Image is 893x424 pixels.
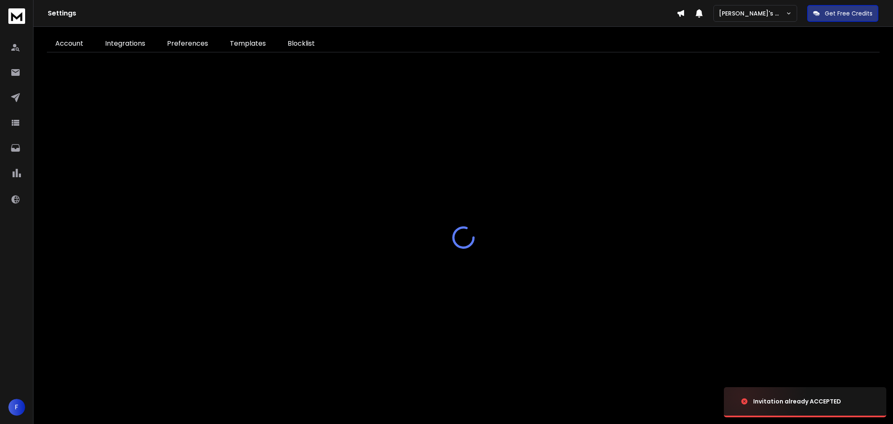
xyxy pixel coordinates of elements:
a: Blocklist [279,35,323,52]
button: F [8,399,25,416]
h1: Settings [48,8,677,18]
a: Preferences [159,35,216,52]
img: logo [8,8,25,24]
a: Templates [221,35,274,52]
button: Get Free Credits [807,5,878,22]
div: Invitation already ACCEPTED [753,397,841,406]
img: image [724,379,808,424]
p: Get Free Credits [825,9,872,18]
a: Account [47,35,92,52]
a: Integrations [97,35,154,52]
p: [PERSON_NAME]'s Workspace [719,9,786,18]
